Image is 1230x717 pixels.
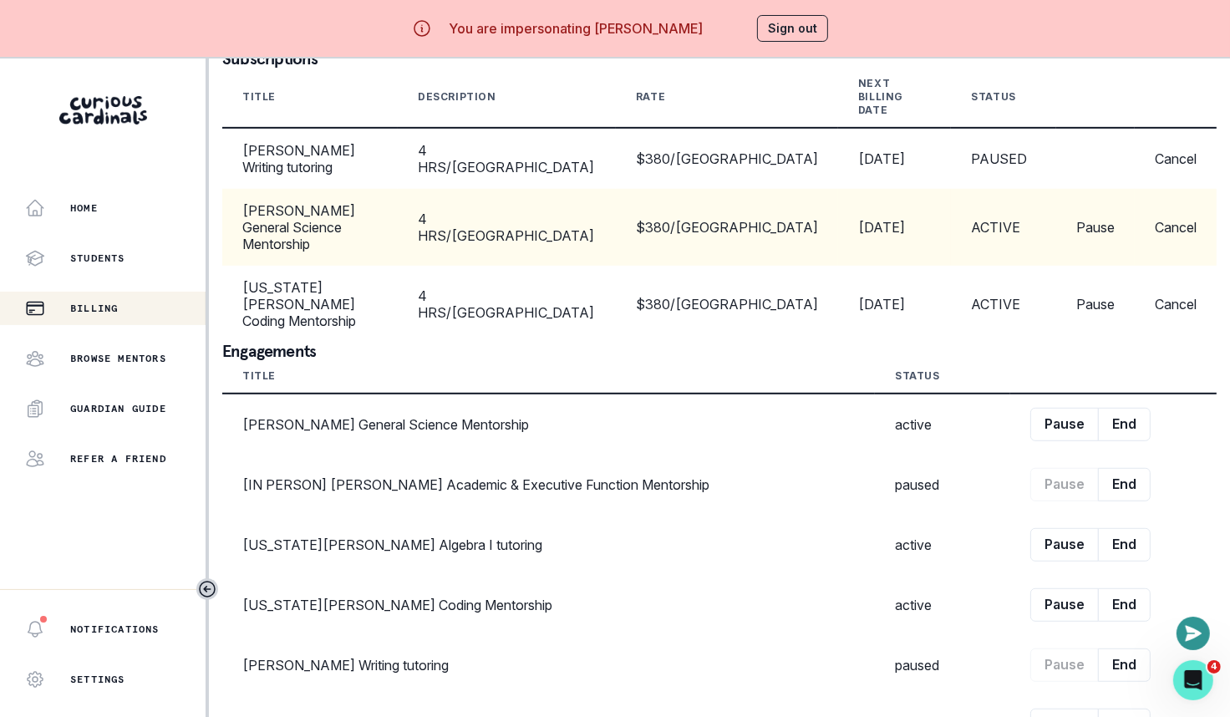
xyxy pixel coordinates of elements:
p: 4 HRS/[GEOGRAPHIC_DATA] [418,211,596,244]
span: paused [895,657,939,674]
span: ACTIVE [971,296,1020,313]
p: Title [242,90,276,104]
p: 4 HRS/[GEOGRAPHIC_DATA] [418,287,596,321]
span: ACTIVE [971,219,1020,236]
p: Refer a friend [70,452,166,465]
span: PAUSED [971,150,1027,167]
button: Pause [1030,528,1099,562]
p: [PERSON_NAME] General Science Mentorship [242,416,855,433]
div: Title [242,369,276,383]
p: [US_STATE][PERSON_NAME] Coding Mentorship [242,597,855,613]
button: Toggle sidebar [196,578,218,600]
p: Home [70,201,98,215]
iframe: Intercom live chat [1173,660,1213,700]
p: [PERSON_NAME] Writing tutoring [242,657,855,674]
button: End [1098,528,1151,562]
button: Pause [1030,648,1099,682]
button: End [1098,468,1151,501]
p: Engagements [222,343,1217,359]
img: Curious Cardinals Logo [59,96,147,125]
button: Open or close messaging widget [1177,617,1210,650]
p: $380/[GEOGRAPHIC_DATA] [636,296,818,313]
p: Students [70,252,125,265]
p: [IN PERSON] [PERSON_NAME] Academic & Executive Function Mentorship [242,476,855,493]
span: 4 [1207,660,1221,674]
button: Pause [1030,588,1099,622]
button: Cancel [1155,219,1197,236]
button: End [1098,648,1151,682]
p: 4 HRS/[GEOGRAPHIC_DATA] [418,142,596,175]
span: paused [895,476,939,493]
p: Guardian Guide [70,402,166,415]
p: You are impersonating [PERSON_NAME] [449,18,703,38]
button: Cancel [1155,150,1197,167]
button: Pause [1076,296,1115,313]
button: Pause [1076,219,1115,236]
button: Sign out [757,15,828,42]
button: Pause [1030,408,1099,441]
span: active [895,536,932,553]
p: $380/[GEOGRAPHIC_DATA] [636,219,818,236]
p: Status [971,90,1016,104]
p: [PERSON_NAME] Writing tutoring [242,142,378,175]
button: End [1098,408,1151,441]
p: Next Billing Date [858,77,912,117]
div: Status [895,369,940,383]
p: Description [418,90,496,104]
p: Rate [636,90,665,104]
p: [US_STATE][PERSON_NAME] Algebra I tutoring [242,536,855,553]
p: [DATE] [858,150,932,167]
p: [DATE] [858,219,932,236]
p: [DATE] [858,296,932,313]
p: [PERSON_NAME] General Science Mentorship [242,202,378,252]
p: Notifications [70,623,160,636]
p: Subscriptions [222,50,1217,67]
span: active [895,597,932,613]
button: End [1098,588,1151,622]
p: Browse Mentors [70,352,166,365]
span: active [895,416,932,433]
p: $380/[GEOGRAPHIC_DATA] [636,150,818,167]
button: Pause [1030,468,1099,501]
p: Settings [70,673,125,686]
p: [US_STATE][PERSON_NAME] Coding Mentorship [242,279,378,329]
button: Cancel [1155,296,1197,313]
p: Billing [70,302,118,315]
